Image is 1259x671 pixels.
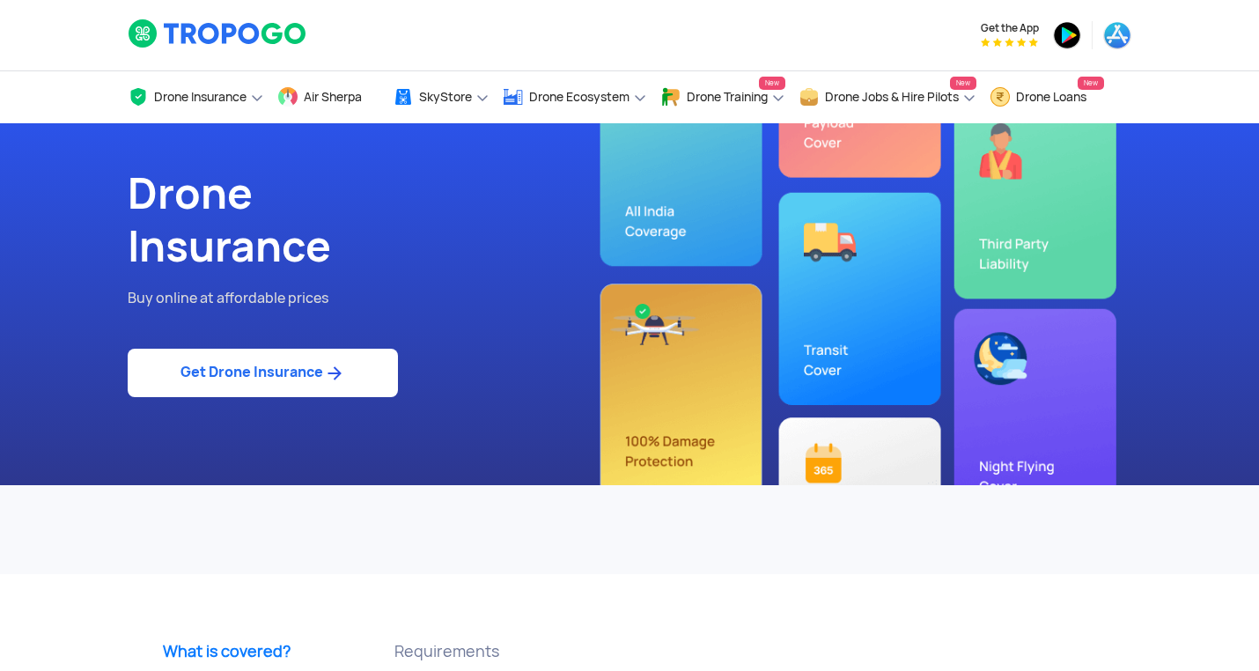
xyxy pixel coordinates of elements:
a: Drone Jobs & Hire PilotsNew [799,71,976,123]
a: Air Sherpa [277,71,379,123]
p: Requirements [343,640,550,662]
span: Drone Training [687,90,768,104]
span: Drone Jobs & Hire Pilots [825,90,959,104]
img: ic_arrow_forward_blue.svg [323,363,345,384]
img: ic_appstore.png [1103,21,1131,49]
img: logoHeader.svg [128,18,308,48]
img: ic_playstore.png [1053,21,1081,49]
span: New [950,77,976,90]
a: Drone Ecosystem [503,71,647,123]
a: Get Drone Insurance [128,349,398,397]
p: What is covered? [123,640,330,662]
span: New [1078,77,1104,90]
a: Drone LoansNew [990,71,1104,123]
p: Buy online at affordable prices [128,287,616,310]
span: Air Sherpa [304,90,362,104]
a: SkyStore [393,71,490,123]
span: Get the App [981,21,1039,35]
span: Drone Ecosystem [529,90,629,104]
a: Drone TrainingNew [660,71,785,123]
img: App Raking [981,38,1038,47]
span: Drone Insurance [154,90,247,104]
span: Drone Loans [1016,90,1086,104]
h1: Drone Insurance [128,167,616,273]
span: SkyStore [419,90,472,104]
span: New [759,77,785,90]
a: Drone Insurance [128,71,264,123]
